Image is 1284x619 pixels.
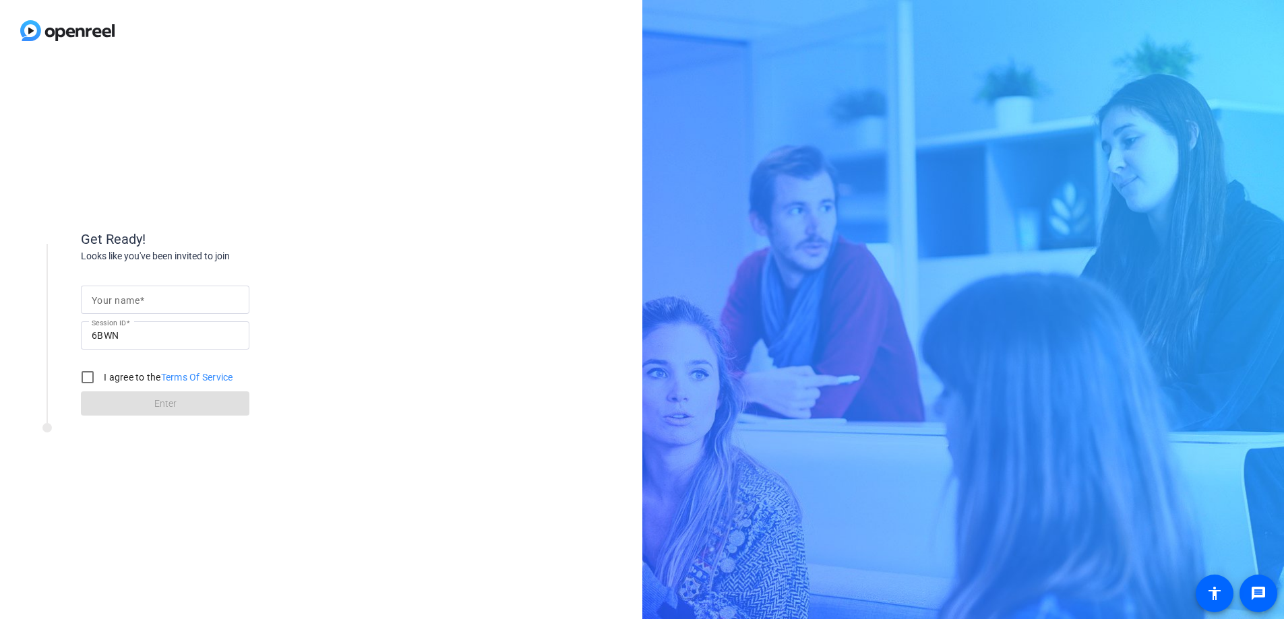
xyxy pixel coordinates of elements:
mat-label: Your name [92,295,140,306]
mat-icon: accessibility [1206,585,1223,601]
mat-icon: message [1250,585,1266,601]
label: I agree to the [101,370,233,384]
div: Get Ready! [81,229,350,249]
a: Terms Of Service [161,372,233,383]
mat-label: Session ID [92,319,126,327]
div: Looks like you've been invited to join [81,249,350,263]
